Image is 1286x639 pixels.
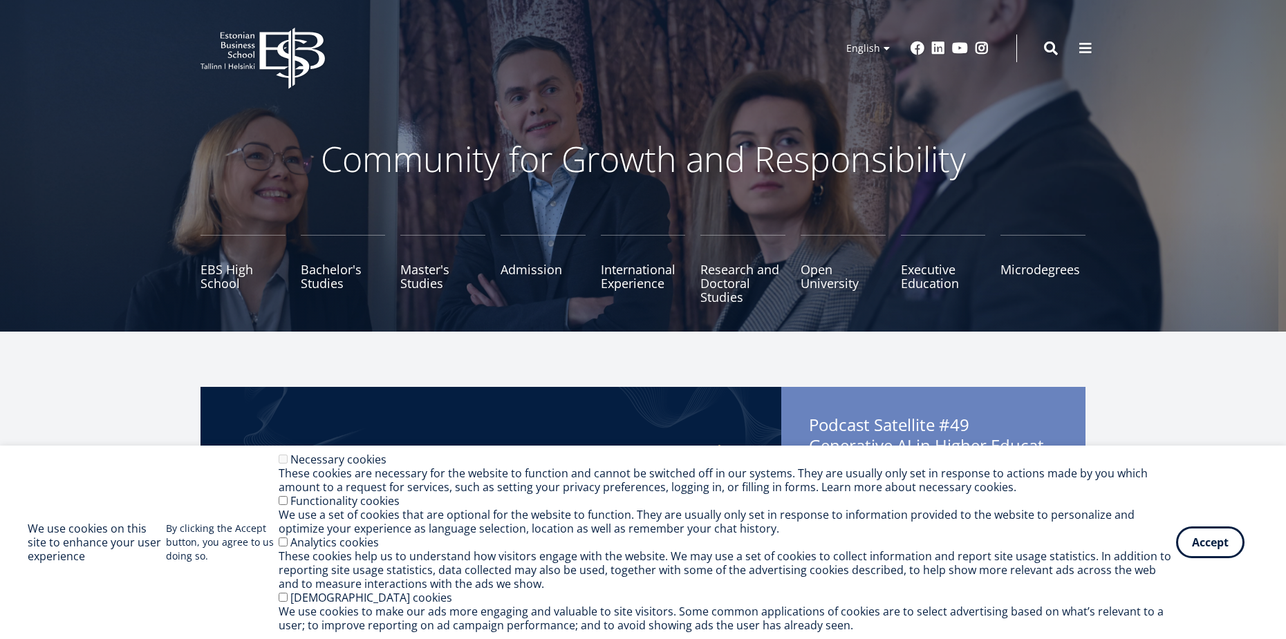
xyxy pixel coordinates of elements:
span: Podcast Satellite #49 [809,414,1058,460]
button: Accept [1176,526,1245,558]
label: [DEMOGRAPHIC_DATA] cookies [290,590,452,605]
label: Analytics cookies [290,535,379,550]
div: These cookies help us to understand how visitors engage with the website. We may use a set of coo... [279,549,1176,591]
label: Functionality cookies [290,493,400,508]
h2: We use cookies on this site to enhance your user experience [28,522,166,563]
a: International Experience [601,235,686,304]
a: Bachelor's Studies [301,235,386,304]
p: Community for Growth and Responsibility [277,138,1009,180]
a: Admission [501,235,586,304]
a: Instagram [975,41,989,55]
a: Linkedin [931,41,945,55]
a: EBS High School [201,235,286,304]
div: These cookies are necessary for the website to function and cannot be switched off in our systems... [279,466,1176,494]
p: By clicking the Accept button, you agree to us doing so. [166,522,279,563]
label: Necessary cookies [290,452,386,467]
a: Executive Education [901,235,986,304]
span: Generative AI in Higher Education: The Good, the Bad, and the Ugly [809,435,1058,456]
a: Facebook [911,41,924,55]
a: Master's Studies [400,235,485,304]
a: Youtube [952,41,968,55]
a: Microdegrees [1000,235,1085,304]
a: Open University [801,235,886,304]
a: Research and Doctoral Studies [700,235,785,304]
div: We use a set of cookies that are optional for the website to function. They are usually only set ... [279,508,1176,535]
div: We use cookies to make our ads more engaging and valuable to site visitors. Some common applicati... [279,604,1176,632]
